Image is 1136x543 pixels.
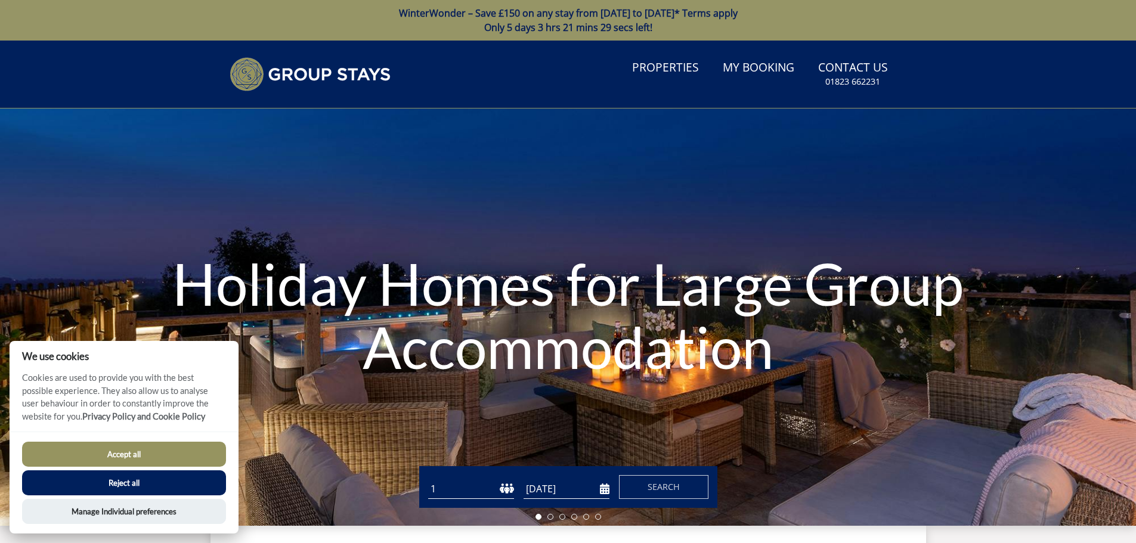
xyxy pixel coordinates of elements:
[22,499,226,524] button: Manage Individual preferences
[22,442,226,467] button: Accept all
[718,55,799,82] a: My Booking
[619,475,708,499] button: Search
[524,479,609,499] input: Arrival Date
[484,21,652,34] span: Only 5 days 3 hrs 21 mins 29 secs left!
[171,228,966,402] h1: Holiday Homes for Large Group Accommodation
[10,350,239,362] h2: We use cookies
[230,57,391,91] img: Group Stays
[22,470,226,495] button: Reject all
[648,481,680,492] span: Search
[627,55,704,82] a: Properties
[82,411,205,421] a: Privacy Policy and Cookie Policy
[813,55,893,94] a: Contact Us01823 662231
[825,76,880,88] small: 01823 662231
[10,371,239,432] p: Cookies are used to provide you with the best possible experience. They also allow us to analyse ...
